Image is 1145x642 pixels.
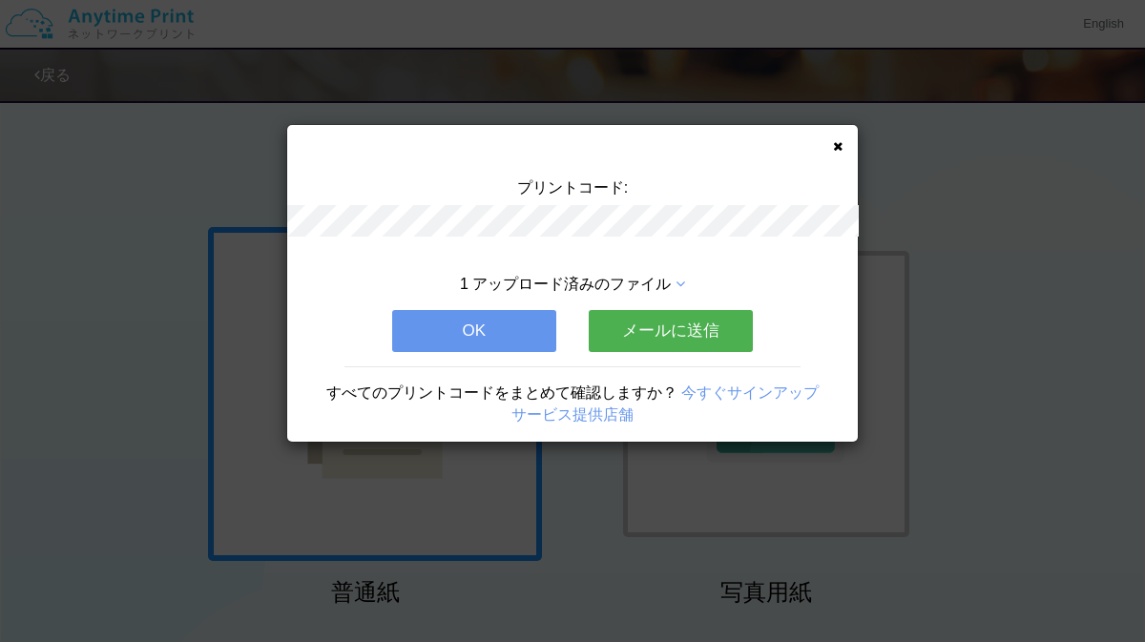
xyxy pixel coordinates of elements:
[681,384,819,401] a: 今すぐサインアップ
[392,310,556,352] button: OK
[511,406,634,423] a: サービス提供店舗
[517,179,628,196] span: プリントコード:
[460,276,671,292] span: 1 アップロード済みのファイル
[589,310,753,352] button: メールに送信
[326,384,677,401] span: すべてのプリントコードをまとめて確認しますか？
